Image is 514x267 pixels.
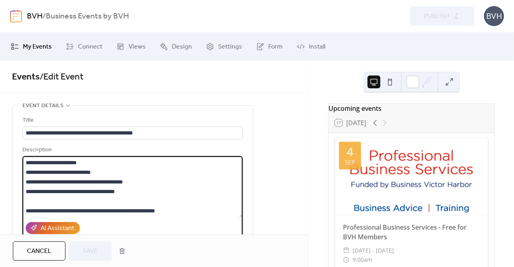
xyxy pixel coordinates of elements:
[250,36,289,57] a: Form
[353,246,394,255] span: [DATE] - [DATE]
[343,255,349,265] div: ​
[40,68,84,86] span: / Edit Event
[347,146,353,158] div: 4
[5,36,58,57] a: My Events
[46,9,129,24] b: Business Events by BVH
[353,255,372,265] span: 9:00am
[13,241,65,261] button: Cancel
[12,68,40,86] a: Events
[218,42,242,52] span: Settings
[23,42,52,52] span: My Events
[22,145,241,155] div: Description
[268,42,283,52] span: Form
[22,101,63,111] span: Event details
[41,224,74,233] div: AI Assistant
[22,116,241,125] div: Title
[200,36,248,57] a: Settings
[27,247,51,256] span: Cancel
[26,222,80,234] button: AI Assistant
[291,36,331,57] a: Install
[27,9,43,24] a: BVH
[128,42,146,52] span: Views
[309,42,325,52] span: Install
[43,9,46,24] b: /
[343,223,467,241] a: Professional Business Services - Free for BVH Members
[60,36,108,57] a: Connect
[110,36,152,57] a: Views
[172,42,192,52] span: Design
[484,6,504,26] div: BVH
[10,10,22,22] img: logo
[345,159,355,165] div: Sep
[328,104,494,113] div: Upcoming events
[154,36,198,57] a: Design
[343,246,349,255] div: ​
[78,42,102,52] span: Connect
